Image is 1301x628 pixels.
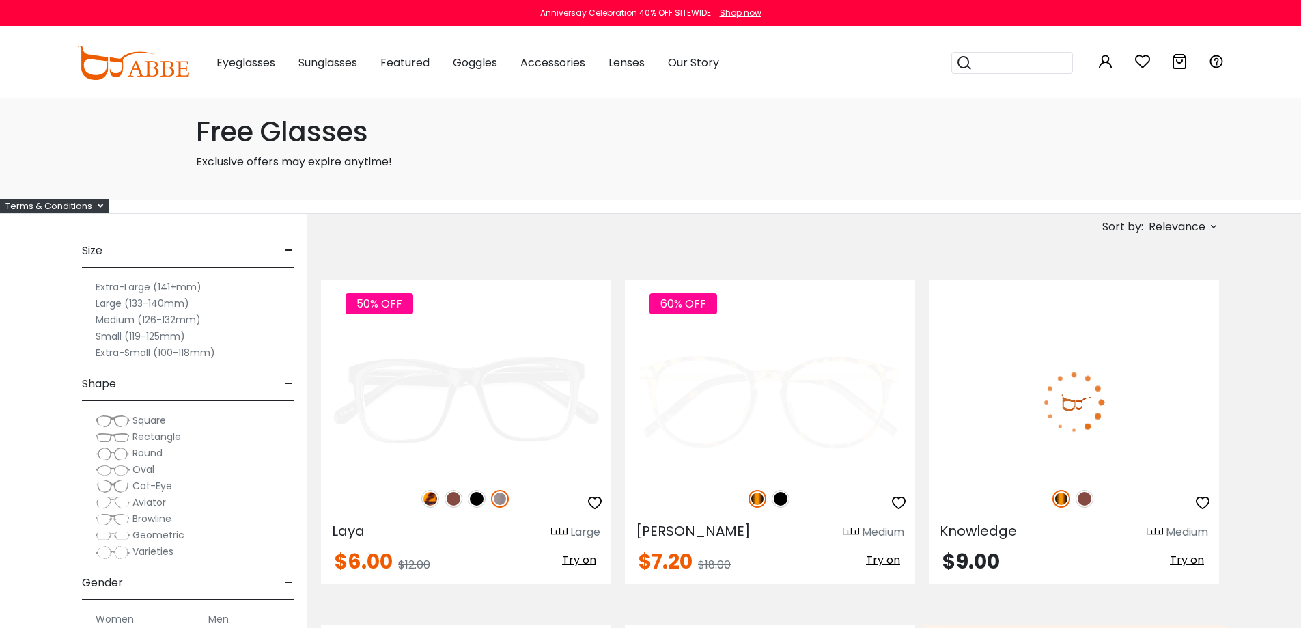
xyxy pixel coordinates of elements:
img: size ruler [551,527,568,537]
img: Round.png [96,447,130,461]
span: Laya [332,521,365,541]
img: Brown [1076,490,1093,508]
div: Large [570,524,600,541]
img: Browline.png [96,513,130,526]
img: size ruler [843,527,859,537]
span: Round [132,446,163,460]
span: Featured [380,55,430,70]
span: Oval [132,463,154,476]
label: Small (119-125mm) [96,328,185,344]
div: Shop now [720,7,761,19]
span: Knowledge [940,521,1017,541]
img: Gun [491,490,509,508]
span: Lenses [608,55,645,70]
span: Varieties [132,545,173,558]
label: Extra-Large (141+mm) [96,279,201,295]
span: 60% OFF [649,293,717,314]
button: Try on [558,551,600,569]
img: Aviator.png [96,496,130,510]
label: Medium (126-132mm) [96,312,201,328]
img: Geometric.png [96,529,130,543]
label: Men [208,611,229,627]
img: Cat-Eye.png [96,480,130,493]
img: Tortoise [749,490,766,508]
span: $9.00 [942,547,1000,576]
span: Rectangle [132,430,181,443]
span: $6.00 [335,547,393,576]
img: Tortoise Callie - Combination ,Universal Bridge Fit [625,329,915,475]
div: Anniversay Celebration 40% OFF SITEWIDE [540,7,711,19]
span: Try on [866,552,900,568]
img: Leopard [421,490,439,508]
h1: Free Glasses [196,115,1106,148]
span: Aviator [132,495,166,509]
span: [PERSON_NAME] [636,521,751,541]
img: Tortoise [1052,490,1070,508]
span: $7.20 [639,547,693,576]
img: size ruler [1147,527,1163,537]
span: Relevance [1149,215,1205,239]
div: Medium [862,524,904,541]
img: Black [772,490,789,508]
button: Try on [862,551,904,569]
span: Sort by: [1102,219,1143,234]
span: Shape [82,368,116,400]
span: Cat-Eye [132,479,172,493]
img: Varieties.png [96,545,130,560]
span: Size [82,234,102,267]
span: Gender [82,566,123,599]
img: Gun Laya - Plastic ,Universal Bridge Fit [321,329,611,475]
label: Women [96,611,134,627]
img: Tortoise Knowledge - Acetate ,Universal Bridge Fit [929,329,1219,475]
span: Our Story [668,55,719,70]
button: Try on [1166,551,1208,569]
span: Goggles [453,55,497,70]
span: 50% OFF [346,293,413,314]
span: Browline [132,512,171,525]
img: Black [468,490,486,508]
label: Large (133-140mm) [96,295,189,312]
span: Sunglasses [298,55,357,70]
a: Shop now [713,7,761,18]
p: Exclusive offers may expire anytime! [196,154,1106,170]
span: Accessories [520,55,585,70]
img: Rectangle.png [96,431,130,444]
span: Try on [1170,552,1204,568]
span: Geometric [132,528,184,542]
span: - [285,566,294,599]
img: Oval.png [96,463,130,477]
div: Medium [1166,524,1208,541]
span: Try on [562,552,596,568]
span: Eyeglasses [216,55,275,70]
span: - [285,368,294,400]
span: $18.00 [698,557,731,573]
img: Brown [445,490,462,508]
label: Extra-Small (100-118mm) [96,344,215,361]
span: - [285,234,294,267]
span: $12.00 [398,557,430,573]
span: Square [132,413,166,427]
img: Square.png [96,414,130,428]
img: abbeglasses.com [77,46,189,80]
